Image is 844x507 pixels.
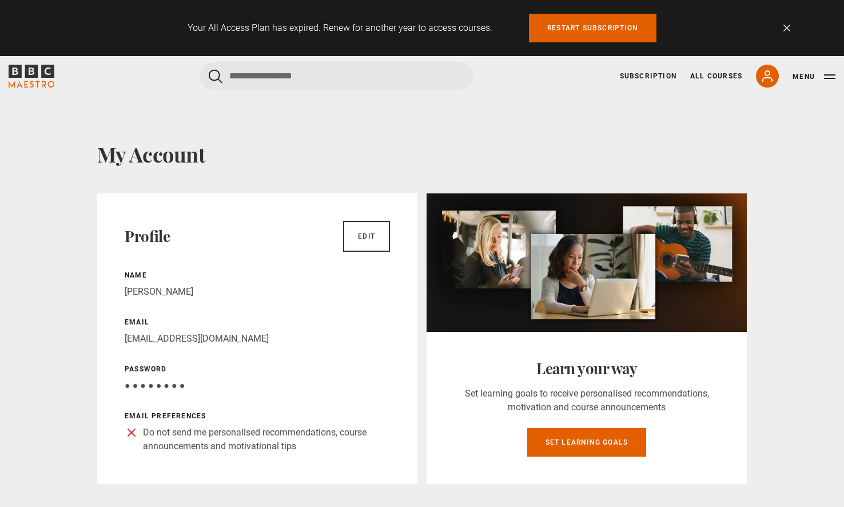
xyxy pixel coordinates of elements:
[143,426,390,453] p: Do not send me personalised recommendations, course announcements and motivational tips
[125,364,390,374] p: Password
[793,71,835,82] button: Toggle navigation
[188,21,492,35] p: Your All Access Plan has expired. Renew for another year to access courses.
[454,387,719,414] p: Set learning goals to receive personalised recommendations, motivation and course announcements
[125,270,390,280] p: Name
[125,227,170,245] h2: Profile
[343,221,390,252] a: Edit
[200,62,474,90] input: Search
[209,69,222,84] button: Submit the search query
[454,359,719,378] h2: Learn your way
[125,380,185,391] span: ● ● ● ● ● ● ● ●
[527,428,647,457] a: Set learning goals
[125,285,390,299] p: [PERSON_NAME]
[125,332,390,346] p: [EMAIL_ADDRESS][DOMAIN_NAME]
[97,142,747,166] h1: My Account
[9,65,54,88] svg: BBC Maestro
[125,317,390,327] p: Email
[529,14,656,42] a: Restart subscription
[125,411,390,421] p: Email preferences
[690,71,742,81] a: All Courses
[620,71,676,81] a: Subscription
